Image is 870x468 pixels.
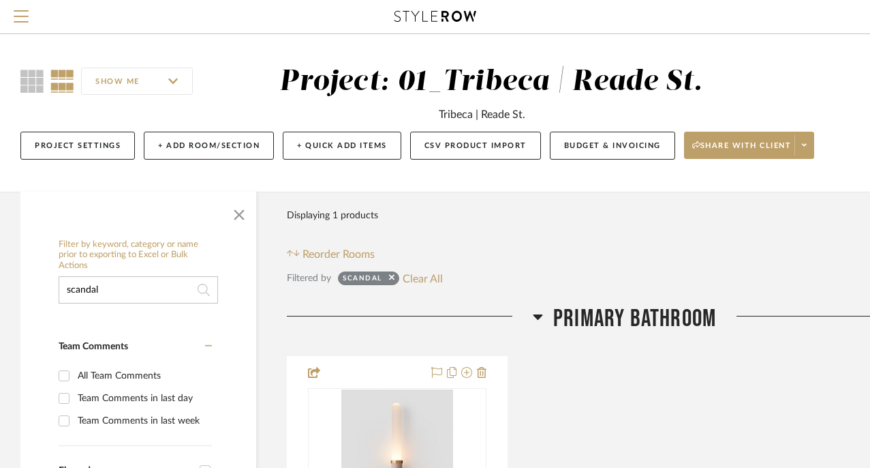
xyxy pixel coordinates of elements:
div: Filtered by [287,271,331,286]
span: Reorder Rooms [302,246,375,263]
div: Team Comments in last day [78,387,208,409]
button: Budget & Invoicing [550,132,675,160]
button: Clear All [403,269,443,287]
div: Team Comments in last week [78,410,208,432]
button: + Quick Add Items [283,132,401,160]
div: Tribeca | Reade St. [439,106,525,123]
button: Reorder Rooms [287,246,375,263]
span: Primary Bathroom [553,304,716,334]
div: scandal [343,274,382,287]
div: Displaying 1 products [287,202,378,229]
button: Close [226,199,253,226]
h6: Filter by keyword, category or name prior to exporting to Excel or Bulk Actions [59,239,218,272]
button: Share with client [684,132,815,159]
div: All Team Comments [78,365,208,387]
input: Search within 1 results [59,276,218,304]
button: + Add Room/Section [144,132,274,160]
span: Team Comments [59,342,128,351]
div: Project: 01_Tribeca | Reade St. [279,68,702,96]
button: Project Settings [20,132,135,160]
button: CSV Product Import [410,132,541,160]
span: Share with client [692,141,792,161]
